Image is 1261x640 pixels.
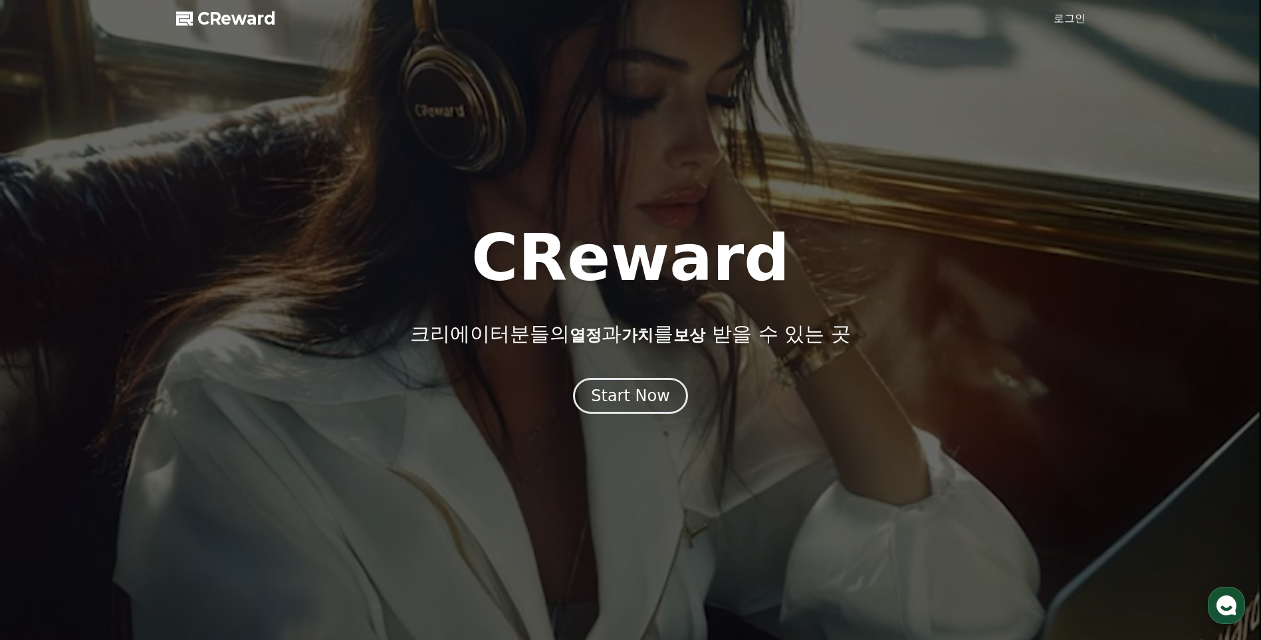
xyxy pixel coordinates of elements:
[1054,11,1086,27] a: 로그인
[622,326,653,345] span: 가치
[570,326,602,345] span: 열정
[197,8,276,29] span: CReward
[573,378,688,414] button: Start Now
[591,385,670,406] div: Start Now
[410,322,850,346] p: 크리에이터분들의 과 를 받을 수 있는 곳
[673,326,705,345] span: 보상
[176,8,276,29] a: CReward
[573,391,688,404] a: Start Now
[471,226,790,290] h1: CReward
